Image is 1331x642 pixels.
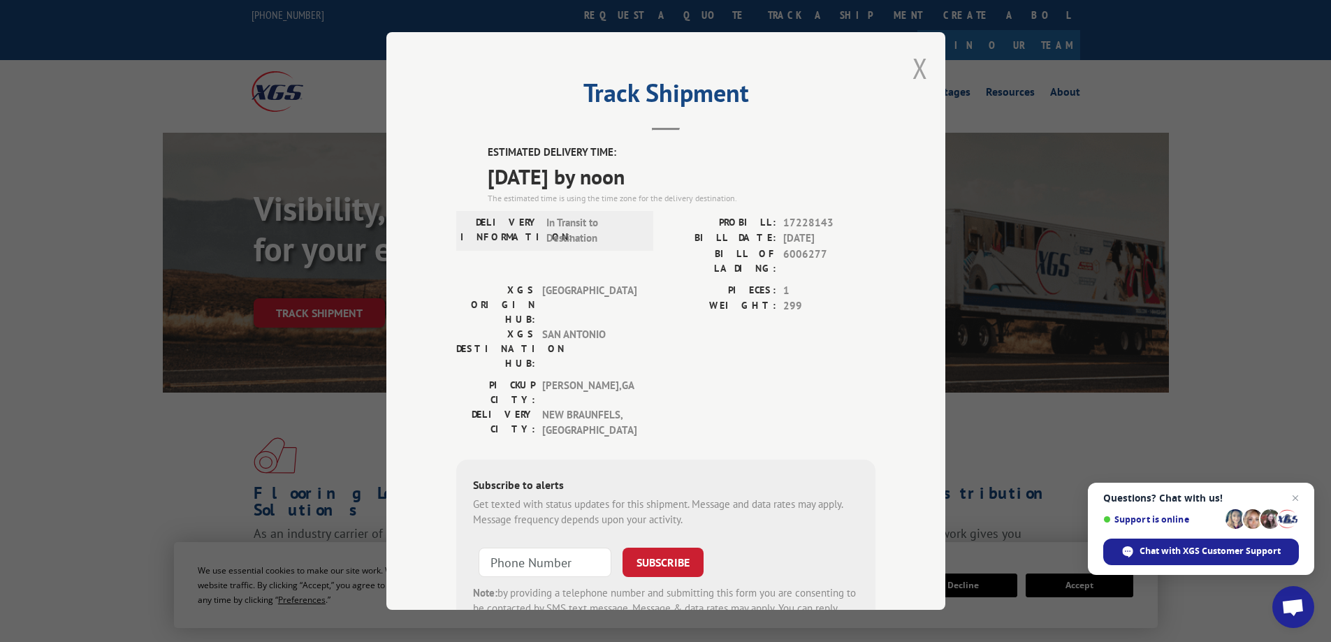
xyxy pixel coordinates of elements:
span: SAN ANTONIO [542,327,637,371]
span: Questions? Chat with us! [1103,493,1299,504]
span: NEW BRAUNFELS , [GEOGRAPHIC_DATA] [542,407,637,439]
span: [GEOGRAPHIC_DATA] [542,283,637,327]
label: WEIGHT: [666,298,776,314]
label: ESTIMATED DELIVERY TIME: [488,145,875,161]
h2: Track Shipment [456,83,875,110]
span: [DATE] [783,231,875,247]
span: Chat with XGS Customer Support [1103,539,1299,565]
label: PROBILL: [666,215,776,231]
div: The estimated time is using the time zone for the delivery destination. [488,192,875,205]
strong: Note: [473,586,497,599]
span: Chat with XGS Customer Support [1140,545,1281,557]
span: 299 [783,298,875,314]
div: by providing a telephone number and submitting this form you are consenting to be contacted by SM... [473,585,859,633]
label: BILL DATE: [666,231,776,247]
div: Get texted with status updates for this shipment. Message and data rates may apply. Message frequ... [473,497,859,528]
a: Open chat [1272,586,1314,628]
label: BILL OF LADING: [666,247,776,276]
label: DELIVERY INFORMATION: [460,215,539,247]
label: DELIVERY CITY: [456,407,535,439]
button: Close modal [912,50,928,87]
span: [PERSON_NAME] , GA [542,378,637,407]
span: 6006277 [783,247,875,276]
span: Support is online [1103,514,1221,525]
input: Phone Number [479,548,611,577]
label: PIECES: [666,283,776,299]
button: SUBSCRIBE [623,548,704,577]
label: XGS DESTINATION HUB: [456,327,535,371]
div: Subscribe to alerts [473,476,859,497]
label: XGS ORIGIN HUB: [456,283,535,327]
span: [DATE] by noon [488,161,875,192]
label: PICKUP CITY: [456,378,535,407]
span: 1 [783,283,875,299]
span: 17228143 [783,215,875,231]
span: In Transit to Destination [546,215,641,247]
